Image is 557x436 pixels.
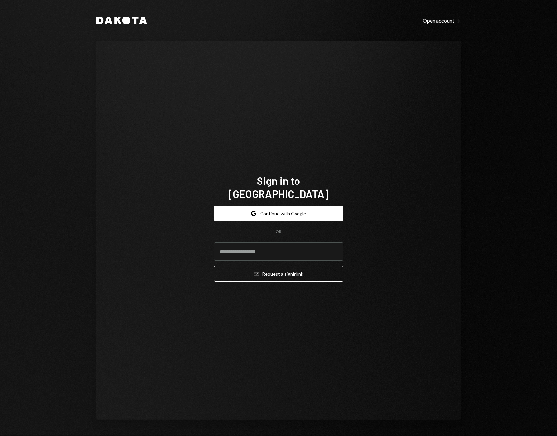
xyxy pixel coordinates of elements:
a: Open account [423,17,461,24]
div: OR [276,229,281,235]
button: Request a signinlink [214,266,343,282]
button: Continue with Google [214,206,343,221]
h1: Sign in to [GEOGRAPHIC_DATA] [214,174,343,200]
